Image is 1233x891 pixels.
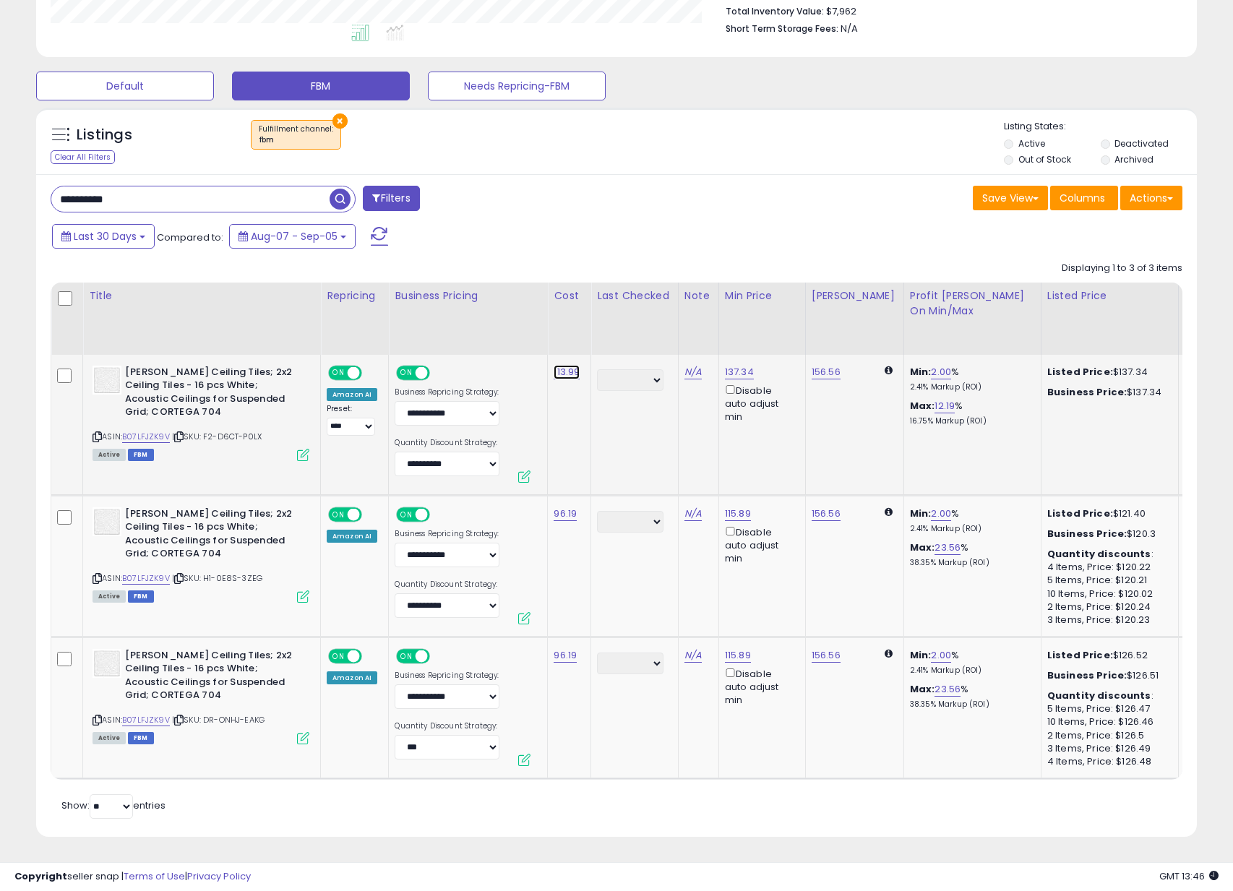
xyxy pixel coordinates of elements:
div: Listed Price [1047,288,1172,304]
a: 2.00 [931,648,951,663]
div: Repricing [327,288,382,304]
div: $120.3 [1047,528,1167,541]
label: Archived [1114,153,1153,165]
a: N/A [684,507,702,521]
button: Help [193,451,289,509]
span: | SKU: DR-ONHJ-EAKG [172,714,265,726]
img: 51aKHPbELAL._SL40_.jpg [93,649,121,678]
h5: Listings [77,125,132,145]
div: Listing Table Metrics Glossary (Column Names) [21,285,268,327]
button: Aug-07 - Sep-05 [229,224,356,249]
label: Quantity Discount Strategy: [395,438,499,448]
img: Profile image for Adam [197,23,225,52]
p: Listing States: [1004,120,1197,134]
button: Needs Repricing-FBM [428,72,606,100]
button: Last 30 Days [52,224,155,249]
span: Fulfillment channel : [259,124,333,145]
p: 38.35% Markup (ROI) [910,558,1030,568]
label: Out of Stock [1018,153,1071,165]
div: Yo-Yo Repricing Rule [30,332,242,348]
span: Aug-07 - Sep-05 [251,229,338,244]
span: All listings currently available for purchase on Amazon [93,732,126,744]
div: % [910,541,1030,568]
a: 12.19 [935,399,955,413]
span: ON [330,508,348,520]
b: Max: [910,682,935,696]
b: Business Price: [1047,385,1127,399]
div: Listing Table Metrics Glossary (Column Names) [30,290,242,321]
a: 23.56 [935,682,961,697]
button: Columns [1050,186,1118,210]
a: Privacy Policy [187,869,251,883]
div: ASIN: [93,366,309,460]
p: 2.41% Markup (ROI) [910,524,1030,534]
button: × [332,113,348,129]
span: | SKU: F2-D6CT-P0LX [172,431,262,442]
span: Search for help [30,231,117,246]
button: Filters [363,186,419,211]
th: The percentage added to the cost of goods (COGS) that forms the calculator for Min & Max prices. [903,283,1041,355]
span: ON [398,508,416,520]
span: Home [32,487,64,497]
div: seller snap | | [14,870,251,884]
b: Max: [910,541,935,554]
div: [PERSON_NAME] [812,288,898,304]
a: 2.00 [931,365,951,379]
span: All listings currently available for purchase on Amazon [93,590,126,603]
p: 2.41% Markup (ROI) [910,382,1030,392]
strong: Copyright [14,869,67,883]
div: 2 Items, Price: $120.24 [1047,601,1167,614]
div: Store Level Repricing Settings [21,353,268,380]
a: 96.19 [554,648,577,663]
span: OFF [360,508,383,520]
span: FBM [128,590,154,603]
label: Business Repricing Strategy: [395,387,499,397]
p: How can we help? [29,127,260,152]
p: 38.35% Markup (ROI) [910,700,1030,710]
label: Quantity Discount Strategy: [395,721,499,731]
span: ON [398,650,416,662]
div: Min Price [725,288,799,304]
a: 23.56 [935,541,961,555]
label: Business Repricing Strategy: [395,671,499,681]
div: Send us a message [14,170,275,210]
p: 16.75% Markup (ROI) [910,416,1030,426]
b: [PERSON_NAME] Ceiling Tiles; 2x2 Ceiling Tiles - 16 pcs White; Acoustic Ceilings for Suspended Gr... [125,649,301,706]
a: 137.34 [725,365,754,379]
div: 5 Items, Price: $120.21 [1047,574,1167,587]
div: $137.34 [1047,366,1167,379]
b: Quantity discounts [1047,689,1151,702]
img: Profile image for Elias [169,23,198,52]
span: All listings currently available for purchase on Amazon [93,449,126,461]
div: 10 Items, Price: $120.02 [1047,587,1167,601]
li: $7,962 [726,1,1172,19]
span: Columns [1060,191,1105,205]
a: 2.00 [931,507,951,521]
div: Last Checked [597,288,672,304]
button: Default [36,72,214,100]
div: Amazon AI [327,530,377,543]
span: FBM [128,732,154,744]
button: Actions [1120,186,1182,210]
span: Messages [120,487,170,497]
img: 51aKHPbELAL._SL40_.jpg [93,507,121,536]
a: B07LFJZK9V [122,431,170,443]
label: Quantity Discount Strategy: [395,580,499,590]
div: $126.52 [1047,649,1167,662]
div: ASIN: [93,507,309,601]
div: Disable auto adjust min [725,666,794,707]
div: : [1047,548,1167,561]
span: FBM [128,449,154,461]
div: $121.40 [1047,507,1167,520]
b: Listed Price: [1047,507,1113,520]
b: Business Price: [1047,527,1127,541]
a: 115.89 [725,648,751,663]
a: N/A [684,365,702,379]
div: Note [684,288,713,304]
span: ON [330,650,348,662]
span: Show: entries [61,799,166,812]
div: 2 Items, Price: $126.5 [1047,729,1167,742]
div: 5 Items, Price: $126.47 [1047,702,1167,715]
b: Listed Price: [1047,365,1113,379]
div: Cost [554,288,585,304]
